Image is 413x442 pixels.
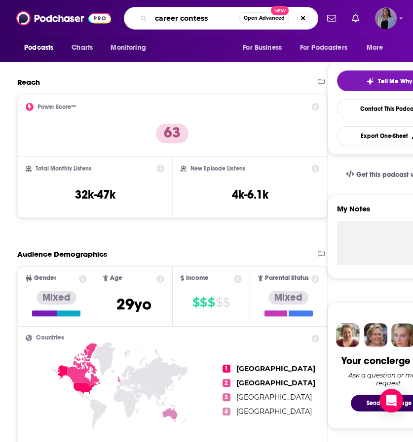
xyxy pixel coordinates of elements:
[17,249,107,259] h2: Audience Demographics
[367,41,383,55] span: More
[236,378,315,387] span: [GEOGRAPHIC_DATA]
[236,393,312,402] span: [GEOGRAPHIC_DATA]
[360,38,396,57] button: open menu
[364,323,387,347] img: Barbara Profile
[110,275,122,281] span: Age
[36,165,91,172] h2: Total Monthly Listens
[192,295,199,310] span: $
[243,41,282,55] span: For Business
[200,295,207,310] span: $
[104,38,158,57] button: open menu
[375,7,397,29] img: User Profile
[17,38,66,57] button: open menu
[236,38,294,57] button: open menu
[378,77,412,85] span: Tell Me Why
[186,275,209,281] span: Income
[116,295,151,314] span: 29 yo
[223,408,230,415] span: 4
[236,407,312,416] span: [GEOGRAPHIC_DATA]
[208,295,215,310] span: $
[223,295,230,310] span: $
[38,103,76,110] h2: Power Score™
[348,10,363,27] a: Show notifications dropdown
[223,393,230,401] span: 3
[239,12,289,24] button: Open AdvancedNew
[271,6,289,15] span: New
[72,41,93,55] span: Charts
[37,291,76,305] div: Mixed
[24,41,53,55] span: Podcasts
[244,16,285,21] span: Open Advanced
[36,335,64,341] span: Countries
[375,7,397,29] span: Logged in as maria.pina
[294,38,362,57] button: open menu
[236,364,315,373] span: [GEOGRAPHIC_DATA]
[223,379,230,387] span: 2
[375,7,397,29] button: Show profile menu
[75,187,115,202] h3: 32k-47k
[190,165,245,172] h2: New Episode Listens
[65,38,99,57] a: Charts
[34,275,56,281] span: Gender
[124,7,318,30] div: Search podcasts, credits, & more...
[16,9,111,28] img: Podchaser - Follow, Share and Rate Podcasts
[268,291,308,305] div: Mixed
[366,77,374,85] img: tell me why sparkle
[223,365,230,373] span: 1
[111,41,146,55] span: Monitoring
[151,10,239,26] input: Search podcasts, credits, & more...
[232,187,268,202] h3: 4k-6.1k
[336,323,360,347] img: Sydney Profile
[379,389,403,412] div: Open Intercom Messenger
[215,295,222,310] span: $
[265,275,309,281] span: Parental Status
[323,10,340,27] a: Show notifications dropdown
[17,77,40,87] h2: Reach
[156,124,188,143] p: 63
[300,41,347,55] span: For Podcasters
